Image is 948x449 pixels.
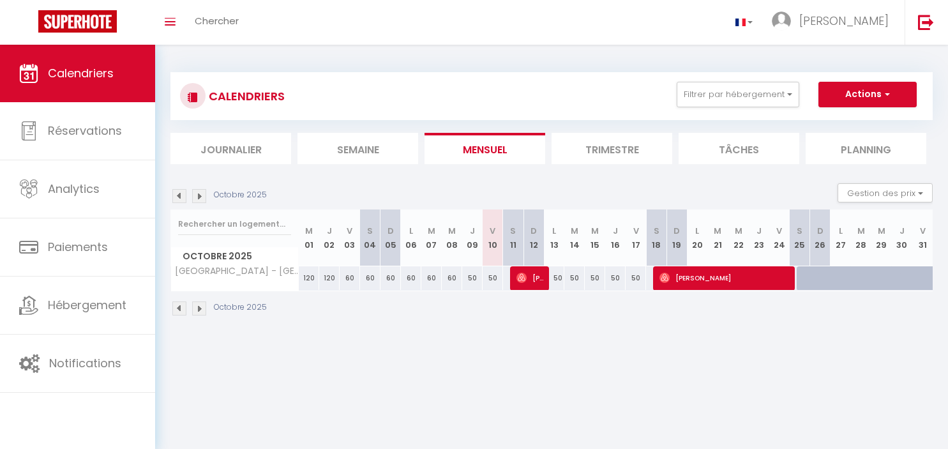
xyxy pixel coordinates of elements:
[871,209,892,266] th: 29
[48,239,108,255] span: Paiements
[673,225,680,237] abbr: D
[380,209,401,266] th: 05
[571,225,578,237] abbr: M
[626,209,646,266] th: 17
[462,266,483,290] div: 50
[299,209,319,266] th: 01
[319,209,340,266] th: 02
[516,266,544,290] span: [PERSON_NAME]
[360,266,380,290] div: 60
[776,225,782,237] abbr: V
[605,209,626,266] th: 16
[299,266,319,290] div: 120
[552,133,672,164] li: Trimestre
[48,297,126,313] span: Hébergement
[195,14,239,27] span: Chercher
[48,181,100,197] span: Analytics
[810,209,831,266] th: 26
[421,266,442,290] div: 60
[340,266,360,290] div: 60
[421,209,442,266] th: 07
[749,209,769,266] th: 23
[425,133,545,164] li: Mensuel
[756,225,762,237] abbr: J
[490,225,495,237] abbr: V
[552,225,556,237] abbr: L
[687,209,707,266] th: 20
[380,266,401,290] div: 60
[666,209,687,266] th: 19
[892,209,912,266] th: 30
[483,266,503,290] div: 50
[677,82,799,107] button: Filtrer par hébergement
[806,133,926,164] li: Planning
[899,225,905,237] abbr: J
[714,225,721,237] abbr: M
[530,225,537,237] abbr: D
[857,225,865,237] abbr: M
[654,225,659,237] abbr: S
[772,11,791,31] img: ...
[401,266,421,290] div: 60
[401,209,421,266] th: 06
[679,133,799,164] li: Tâches
[48,65,114,81] span: Calendriers
[470,225,475,237] abbr: J
[347,225,352,237] abbr: V
[409,225,413,237] abbr: L
[626,266,646,290] div: 50
[38,10,117,33] img: Super Booking
[340,209,360,266] th: 03
[918,14,934,30] img: logout
[173,266,301,276] span: [GEOGRAPHIC_DATA] - [GEOGRAPHIC_DATA]
[442,209,462,266] th: 08
[367,225,373,237] abbr: S
[360,209,380,266] th: 04
[428,225,435,237] abbr: M
[633,225,639,237] abbr: V
[839,225,843,237] abbr: L
[818,82,917,107] button: Actions
[591,225,599,237] abbr: M
[48,123,122,139] span: Réservations
[442,266,462,290] div: 60
[790,209,810,266] th: 25
[178,213,291,236] input: Rechercher un logement...
[797,225,802,237] abbr: S
[613,225,618,237] abbr: J
[544,266,564,290] div: 50
[206,82,285,110] h3: CALENDRIERS
[214,301,267,314] p: Octobre 2025
[483,209,503,266] th: 10
[585,209,605,266] th: 15
[214,189,267,201] p: Octobre 2025
[170,133,291,164] li: Journalier
[503,209,523,266] th: 11
[319,266,340,290] div: 120
[817,225,824,237] abbr: D
[49,355,121,371] span: Notifications
[510,225,516,237] abbr: S
[799,13,889,29] span: [PERSON_NAME]
[544,209,564,266] th: 13
[912,209,933,266] th: 31
[735,225,742,237] abbr: M
[523,209,544,266] th: 12
[646,209,666,266] th: 18
[769,209,790,266] th: 24
[695,225,699,237] abbr: L
[297,133,418,164] li: Semaine
[838,183,933,202] button: Gestion des prix
[564,266,585,290] div: 50
[878,225,885,237] abbr: M
[462,209,483,266] th: 09
[327,225,332,237] abbr: J
[171,247,298,266] span: Octobre 2025
[387,225,394,237] abbr: D
[851,209,871,266] th: 28
[448,225,456,237] abbr: M
[707,209,728,266] th: 21
[564,209,585,266] th: 14
[728,209,748,266] th: 22
[831,209,851,266] th: 27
